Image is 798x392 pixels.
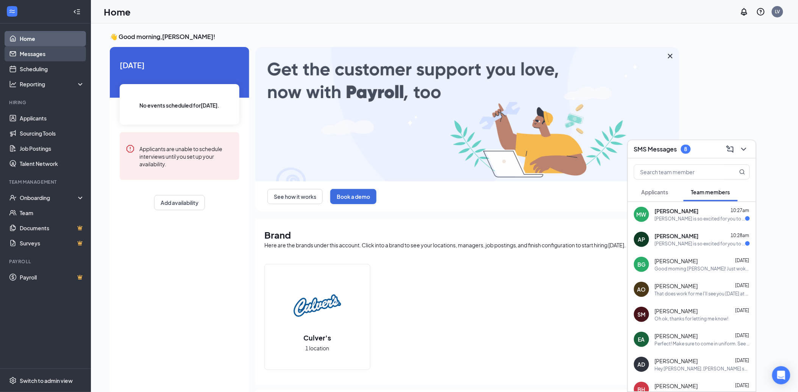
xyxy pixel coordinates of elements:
[638,261,646,268] div: BG
[9,258,83,265] div: Payroll
[739,169,745,175] svg: MagnifyingGlass
[20,61,84,77] a: Scheduling
[9,194,17,201] svg: UserCheck
[655,216,745,222] div: [PERSON_NAME] is so excited for you to join our team! Do you know anyone else who might be intere...
[20,220,84,236] a: DocumentsCrown
[736,283,750,288] span: [DATE]
[655,307,698,315] span: [PERSON_NAME]
[655,241,745,247] div: [PERSON_NAME] is so excited for you to join our team! Do you know anyone else who might be intere...
[9,99,83,106] div: Hiring
[20,270,84,285] a: PayrollCrown
[739,145,748,154] svg: ChevronDown
[104,5,131,18] h1: Home
[296,333,339,342] h2: Culver's
[655,340,750,347] div: Perfect! Make sure to come in uniform. See you then!
[655,207,699,215] span: [PERSON_NAME]
[726,145,735,154] svg: ComposeMessage
[655,282,698,290] span: [PERSON_NAME]
[20,194,78,201] div: Onboarding
[638,236,645,243] div: AP
[20,141,84,156] a: Job Postings
[139,144,233,168] div: Applicants are unable to schedule interviews until you set up your availability.
[736,358,750,363] span: [DATE]
[756,7,765,16] svg: QuestionInfo
[140,101,220,109] span: No events scheduled for [DATE] .
[772,366,790,384] div: Open Intercom Messenger
[9,80,17,88] svg: Analysis
[655,232,699,240] span: [PERSON_NAME]
[775,8,780,15] div: LV
[638,361,645,368] div: AD
[684,146,687,152] div: 8
[655,382,698,390] span: [PERSON_NAME]
[20,377,73,384] div: Switch to admin view
[110,33,679,41] h3: 👋 Good morning, [PERSON_NAME] !
[20,156,84,171] a: Talent Network
[264,241,670,249] div: Here are the brands under this account. Click into a brand to see your locations, managers, job p...
[20,236,84,251] a: SurveysCrown
[731,208,750,213] span: 10:27am
[154,195,205,210] button: Add availability
[736,308,750,313] span: [DATE]
[637,286,646,293] div: AO
[20,126,84,141] a: Sourcing Tools
[20,46,84,61] a: Messages
[736,333,750,338] span: [DATE]
[638,311,646,318] div: SM
[8,8,16,15] svg: WorkstreamLogo
[655,265,750,272] div: Good morning [PERSON_NAME]! Just woke up to a text from [PERSON_NAME], calling off. You can still...
[724,143,736,155] button: ComposeMessage
[126,144,135,153] svg: Error
[666,52,675,61] svg: Cross
[306,344,330,352] span: 1 location
[638,336,645,343] div: EA
[655,365,750,372] div: Hey [PERSON_NAME]. [PERSON_NAME] suggest teaching out to [PERSON_NAME] and her mom. I dont speak ...
[20,31,84,46] a: Home
[264,228,670,241] h1: Brand
[20,111,84,126] a: Applicants
[120,59,239,71] span: [DATE]
[20,205,84,220] a: Team
[691,189,730,195] span: Team members
[642,189,668,195] span: Applicants
[9,377,17,384] svg: Settings
[255,47,679,181] img: payroll-large.gif
[736,383,750,388] span: [DATE]
[634,165,724,179] input: Search team member
[655,332,698,340] span: [PERSON_NAME]
[9,179,83,185] div: Team Management
[740,7,749,16] svg: Notifications
[731,233,750,238] span: 10:28am
[655,257,698,265] span: [PERSON_NAME]
[655,357,698,365] span: [PERSON_NAME]
[330,189,376,204] button: Book a demo
[637,211,647,218] div: MW
[293,281,342,330] img: Culver's
[738,143,750,155] button: ChevronDown
[267,189,323,204] button: See how it works
[73,8,81,16] svg: Collapse
[634,145,677,153] h3: SMS Messages
[655,315,729,322] div: Oh ok, thanks for letting me know!
[20,80,85,88] div: Reporting
[655,290,750,297] div: That does work for me I'll see you [DATE] at 11!
[736,258,750,263] span: [DATE]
